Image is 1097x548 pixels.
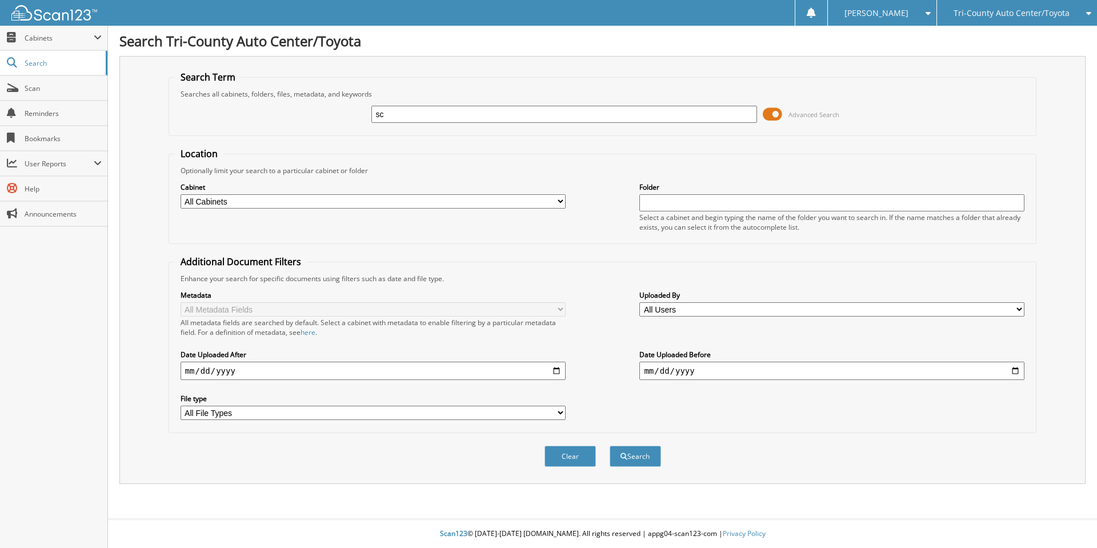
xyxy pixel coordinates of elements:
[175,274,1031,283] div: Enhance your search for specific documents using filters such as date and file type.
[723,529,766,538] a: Privacy Policy
[181,290,566,300] label: Metadata
[639,213,1024,232] div: Select a cabinet and begin typing the name of the folder you want to search in. If the name match...
[639,362,1024,380] input: end
[639,182,1024,192] label: Folder
[440,529,467,538] span: Scan123
[639,350,1024,359] label: Date Uploaded Before
[181,318,566,337] div: All metadata fields are searched by default. Select a cabinet with metadata to enable filtering b...
[175,166,1031,175] div: Optionally limit your search to a particular cabinet or folder
[301,327,315,337] a: here
[11,5,97,21] img: scan123-logo-white.svg
[25,83,102,93] span: Scan
[25,58,100,68] span: Search
[545,446,596,467] button: Clear
[610,446,661,467] button: Search
[119,31,1086,50] h1: Search Tri-County Auto Center/Toyota
[175,71,241,83] legend: Search Term
[175,255,307,268] legend: Additional Document Filters
[175,89,1031,99] div: Searches all cabinets, folders, files, metadata, and keywords
[25,109,102,118] span: Reminders
[181,362,566,380] input: start
[25,134,102,143] span: Bookmarks
[25,33,94,43] span: Cabinets
[1040,493,1097,548] iframe: Chat Widget
[25,159,94,169] span: User Reports
[788,110,839,119] span: Advanced Search
[844,10,908,17] span: [PERSON_NAME]
[954,10,1070,17] span: Tri-County Auto Center/Toyota
[181,350,566,359] label: Date Uploaded After
[25,184,102,194] span: Help
[181,394,566,403] label: File type
[181,182,566,192] label: Cabinet
[639,290,1024,300] label: Uploaded By
[108,520,1097,548] div: © [DATE]-[DATE] [DOMAIN_NAME]. All rights reserved | appg04-scan123-com |
[175,147,223,160] legend: Location
[25,209,102,219] span: Announcements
